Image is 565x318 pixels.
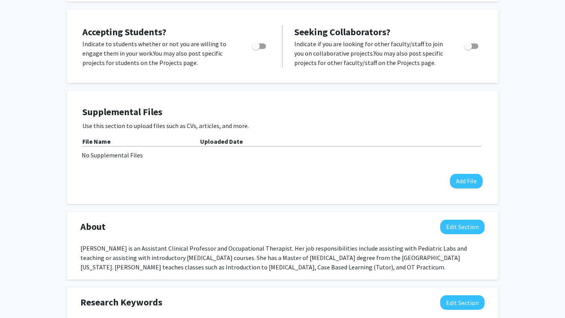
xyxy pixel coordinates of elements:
[200,137,243,145] b: Uploaded Date
[450,174,483,188] button: Add File
[82,121,483,130] p: Use this section to upload files such as CVs, articles, and more.
[440,295,485,310] button: Edit Research Keywords
[82,107,483,118] h4: Supplemental Files
[440,220,485,234] button: Edit About
[6,283,33,312] iframe: Chat
[249,39,270,51] div: Toggle
[80,220,106,234] span: About
[82,150,483,160] div: No Supplemental Files
[294,26,390,38] span: Seeking Collaborators?
[82,39,237,67] p: Indicate to students whether or not you are willing to engage them in your work. You may also pos...
[461,39,483,51] div: Toggle
[80,295,162,309] span: Research Keywords
[82,137,111,145] b: File Name
[82,26,166,38] span: Accepting Students?
[80,244,485,272] div: [PERSON_NAME] is an Assistant Clinical Professor and Occupational Therapist. Her job responsibili...
[294,39,449,67] p: Indicate if you are looking for other faculty/staff to join you on collaborative projects. You ma...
